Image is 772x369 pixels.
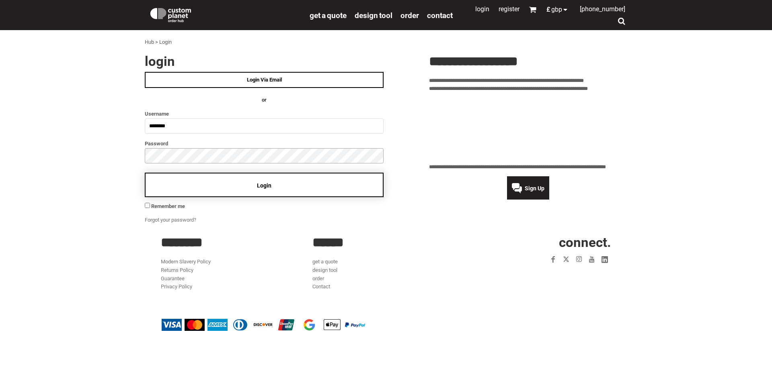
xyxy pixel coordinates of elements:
span: [PHONE_NUMBER] [580,5,625,13]
img: China UnionPay [276,319,296,331]
a: Register [499,5,519,13]
span: Sign Up [525,185,544,192]
a: order [400,10,419,20]
h2: CONNECT. [464,236,611,249]
h2: Login [145,55,384,68]
a: Forgot your password? [145,217,196,223]
a: Custom Planet [145,2,306,26]
img: Google Pay [299,319,319,331]
span: GBP [551,6,562,13]
a: Privacy Policy [161,283,192,289]
img: American Express [207,319,228,331]
label: Password [145,139,384,148]
img: Apple Pay [322,319,342,331]
a: Guarantee [161,275,185,281]
a: Hub [145,39,154,45]
span: design tool [355,11,392,20]
a: design tool [312,267,337,273]
input: Remember me [145,203,150,208]
label: Username [145,109,384,118]
span: £ [546,6,551,13]
span: get a quote [310,11,347,20]
span: Remember me [151,203,185,209]
img: PayPal [345,322,365,327]
a: get a quote [312,259,338,265]
iframe: Customer reviews powered by Trustpilot [500,271,611,280]
a: Login [475,5,489,13]
a: Contact [312,283,330,289]
h4: OR [145,96,384,104]
div: Login [159,38,172,47]
span: order [400,11,419,20]
img: Mastercard [185,319,205,331]
span: Login [257,182,271,189]
span: Login Via Email [247,77,282,83]
img: Diners Club [230,319,250,331]
a: get a quote [310,10,347,20]
a: Login Via Email [145,72,384,88]
span: Contact [427,11,453,20]
iframe: Customer reviews powered by Trustpilot [429,98,627,158]
img: Discover [253,319,273,331]
a: Contact [427,10,453,20]
img: Visa [162,319,182,331]
a: Modern Slavery Policy [161,259,211,265]
div: > [155,38,158,47]
img: Custom Planet [149,6,193,22]
a: Returns Policy [161,267,193,273]
a: order [312,275,324,281]
a: design tool [355,10,392,20]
